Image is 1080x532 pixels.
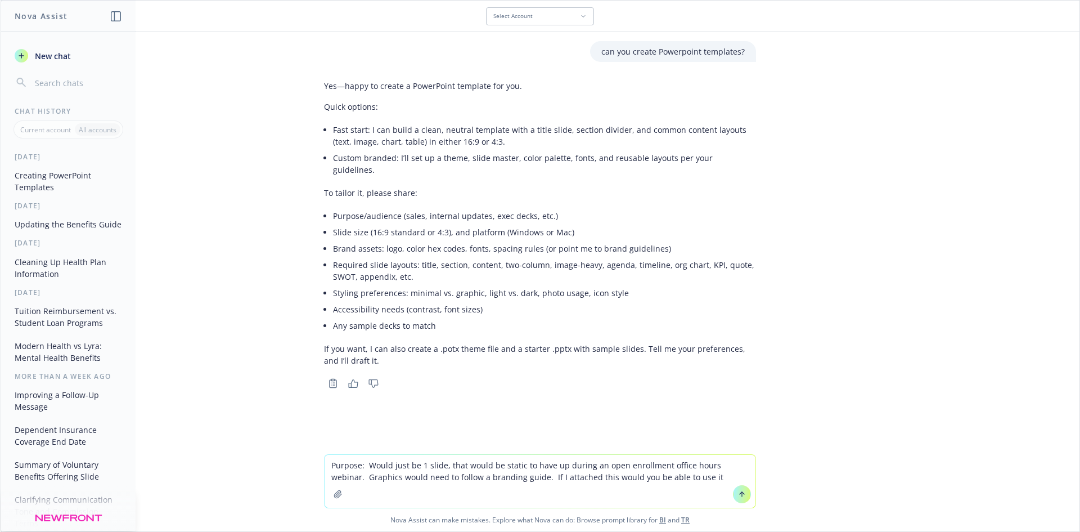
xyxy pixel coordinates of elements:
div: [DATE] [1,152,136,162]
button: Creating PowerPoint Templates [10,166,127,196]
input: Search chats [33,75,122,91]
button: New chat [10,46,127,66]
div: [DATE] [1,201,136,211]
li: Styling preferences: minimal vs. graphic, light vs. dark, photo usage, icon style [333,285,756,301]
p: If you want, I can also create a .potx theme file and a starter .pptx with sample slides. Tell me... [324,343,756,366]
div: [DATE] [1,238,136,248]
a: BI [659,515,666,525]
li: Custom branded: I’ll set up a theme, slide master, color palette, fonts, and reusable layouts per... [333,150,756,178]
button: Cleaning Up Health Plan Information [10,253,127,283]
button: Updating the Benefits Guide [10,215,127,234]
li: Brand assets: logo, color hex codes, fonts, spacing rules (or point me to brand guidelines) [333,240,756,257]
span: New chat [33,50,71,62]
button: Modern Health vs Lyra: Mental Health Benefits [10,337,127,367]
button: Dependent Insurance Coverage End Date [10,421,127,451]
button: Summary of Voluntary Benefits Offering Slide [10,455,127,486]
li: Any sample decks to match [333,318,756,334]
span: Nova Assist can make mistakes. Explore what Nova can do: Browse prompt library for and [5,508,1075,531]
h1: Nova Assist [15,10,67,22]
div: [DATE] [1,288,136,297]
p: can you create Powerpoint templates? [601,46,745,57]
p: All accounts [79,125,116,135]
span: Select Account [493,12,533,20]
li: Accessibility needs (contrast, font sizes) [333,301,756,318]
li: Fast start: I can build a clean, neutral template with a title slide, section divider, and common... [333,122,756,150]
li: Slide size (16:9 standard or 4:3), and platform (Windows or Mac) [333,224,756,240]
button: Improving a Follow-Up Message [10,386,127,416]
li: Purpose/audience (sales, internal updates, exec decks, etc.) [333,208,756,224]
p: To tailor it, please share: [324,187,756,199]
button: Tuition Reimbursement vs. Student Loan Programs [10,302,127,332]
button: Select Account [486,7,594,25]
svg: Copy to clipboard [328,378,338,388]
button: Thumbs down [364,375,382,391]
p: Current account [20,125,71,135]
div: More than a week ago [1,372,136,381]
div: Chat History [1,106,136,116]
textarea: Purpose: Would just be 1 slide, that would be static to have up during an open enrollment office ... [325,455,755,508]
p: Yes—happy to create a PowerPoint template for you. [324,80,756,92]
a: TR [681,515,690,525]
li: Required slide layouts: title, section, content, two-column, image-heavy, agenda, timeline, org c... [333,257,756,285]
p: Quick options: [324,101,756,113]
